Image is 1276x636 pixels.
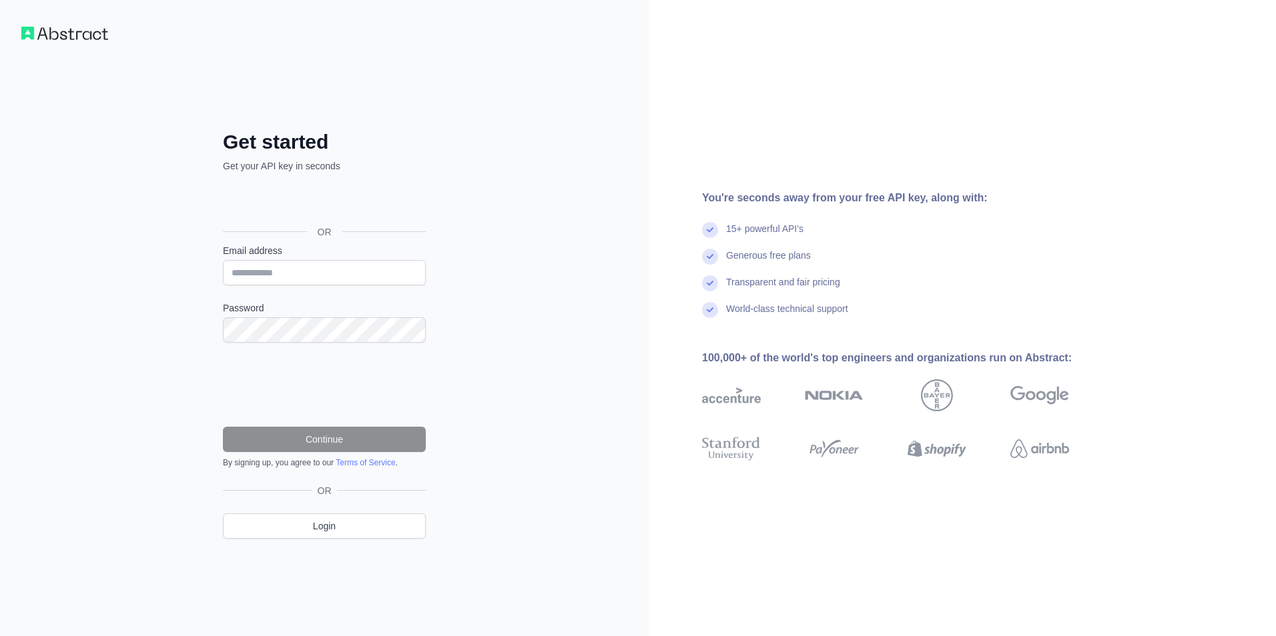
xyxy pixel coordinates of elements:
[921,379,953,411] img: bayer
[21,27,108,40] img: Workflow
[702,350,1112,366] div: 100,000+ of the world's top engineers and organizations run on Abstract:
[223,130,426,154] h2: Get started
[702,249,718,265] img: check mark
[702,302,718,318] img: check mark
[1010,434,1069,463] img: airbnb
[223,359,426,411] iframe: reCAPTCHA
[223,457,426,468] div: By signing up, you agree to our .
[702,190,1112,206] div: You're seconds away from your free API key, along with:
[336,458,395,467] a: Terms of Service
[307,225,342,239] span: OR
[702,222,718,238] img: check mark
[216,187,430,217] iframe: כפתור לכניסה באמצעות חשבון Google
[312,484,337,497] span: OR
[805,434,864,463] img: payoneer
[726,275,840,302] div: Transparent and fair pricing
[702,434,761,463] img: stanford university
[726,302,848,329] div: World-class technical support
[805,379,864,411] img: nokia
[702,275,718,291] img: check mark
[223,159,426,173] p: Get your API key in seconds
[908,434,966,463] img: shopify
[726,222,804,249] div: 15+ powerful API's
[702,379,761,411] img: accenture
[223,301,426,315] label: Password
[223,513,426,539] a: Login
[1010,379,1069,411] img: google
[223,244,426,257] label: Email address
[726,249,811,275] div: Generous free plans
[223,427,426,452] button: Continue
